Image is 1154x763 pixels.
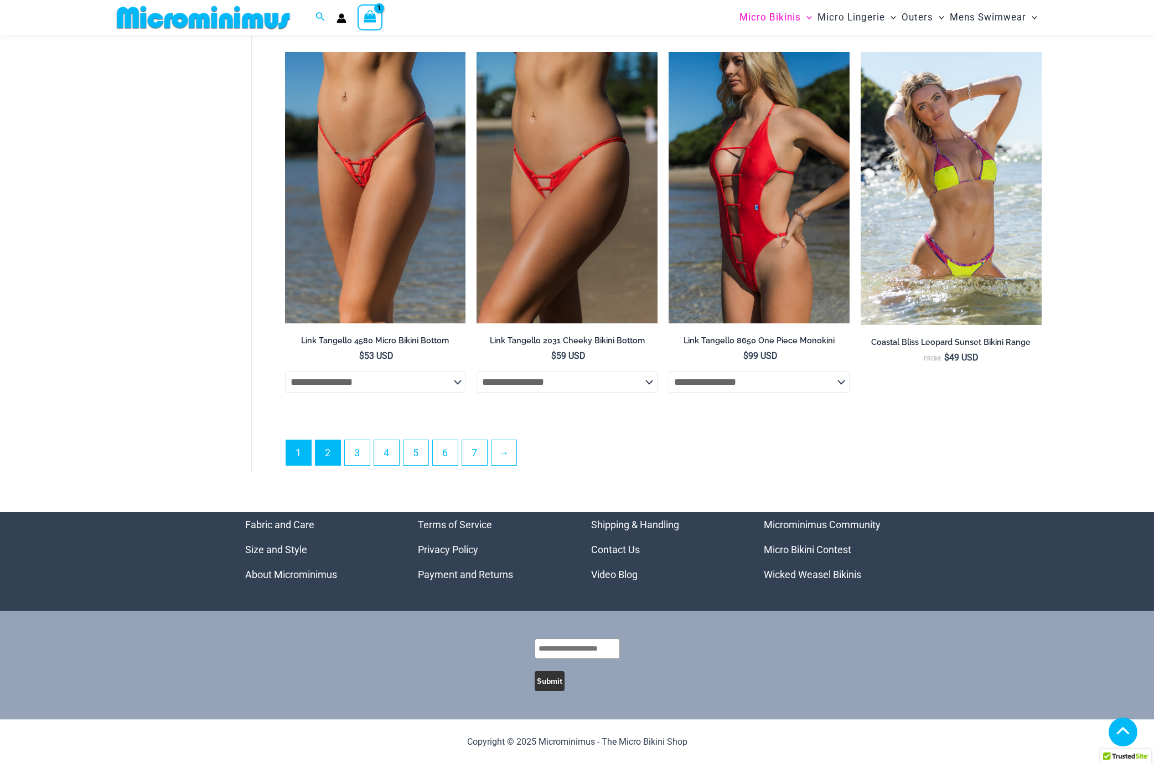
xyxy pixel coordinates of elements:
a: Coastal Bliss Leopard Sunset Bikini Range [861,337,1042,352]
a: Page 6 [433,440,458,465]
a: Link Tangello 2031 Cheeky Bikini Bottom [477,336,658,350]
a: Microminimus Community [764,519,881,530]
nav: Menu [245,512,391,587]
a: Fabric and Care [245,519,314,530]
a: Mens SwimwearMenu ToggleMenu Toggle [947,3,1040,32]
span: Menu Toggle [885,3,896,32]
a: Account icon link [337,13,346,23]
button: Submit [535,671,565,691]
nav: Menu [764,512,909,587]
a: Search icon link [315,11,325,24]
a: → [491,440,516,465]
span: Menu Toggle [933,3,944,32]
a: Video Blog [591,569,638,580]
a: Shipping & Handling [591,519,679,530]
span: $ [944,352,949,363]
a: Page 3 [345,440,370,465]
span: Page 1 [286,440,311,465]
span: From: [924,355,941,362]
img: Link Tangello 8650 One Piece Monokini 11 [669,52,850,323]
span: Micro Lingerie [817,3,885,32]
a: Micro BikinisMenu ToggleMenu Toggle [737,3,815,32]
aside: Footer Widget 3 [591,512,737,587]
a: Page 2 [315,440,340,465]
span: $ [743,350,748,361]
a: Terms of Service [418,519,492,530]
h2: Coastal Bliss Leopard Sunset Bikini Range [861,337,1042,348]
nav: Menu [591,512,737,587]
nav: Site Navigation [735,2,1042,33]
bdi: 59 USD [551,350,586,361]
span: Micro Bikinis [739,3,801,32]
a: Privacy Policy [418,544,478,555]
a: Micro LingerieMenu ToggleMenu Toggle [815,3,899,32]
img: Link Tangello 4580 Micro 01 [285,52,466,323]
h2: Link Tangello 8650 One Piece Monokini [669,336,850,346]
aside: Footer Widget 2 [418,512,563,587]
a: Link Tangello 4580 Micro 01Link Tangello 4580 Micro 02Link Tangello 4580 Micro 02 [285,52,466,323]
h2: Link Tangello 4580 Micro Bikini Bottom [285,336,466,346]
a: Payment and Returns [418,569,513,580]
span: Mens Swimwear [950,3,1026,32]
span: $ [551,350,556,361]
aside: Footer Widget 4 [764,512,909,587]
span: $ [359,350,364,361]
a: Link Tangello 4580 Micro Bikini Bottom [285,336,466,350]
span: Menu Toggle [801,3,812,32]
bdi: 53 USD [359,350,394,361]
nav: Product Pagination [285,440,1042,472]
a: Coastal Bliss Leopard Sunset 3171 Tri Top 4371 Thong Bikini 06Coastal Bliss Leopard Sunset 3171 T... [861,52,1042,325]
img: Coastal Bliss Leopard Sunset 3171 Tri Top 4371 Thong Bikini 06 [861,52,1042,325]
bdi: 49 USD [944,352,979,363]
a: Size and Style [245,544,307,555]
a: Page 5 [403,440,428,465]
span: Outers [902,3,933,32]
nav: Menu [418,512,563,587]
a: Wicked Weasel Bikinis [764,569,861,580]
p: Copyright © 2025 Microminimus - The Micro Bikini Shop [245,734,909,750]
a: Link Tangello 8650 One Piece Monokini 11Link Tangello 8650 One Piece Monokini 12Link Tangello 865... [669,52,850,323]
a: Contact Us [591,544,640,555]
bdi: 99 USD [743,350,778,361]
span: Menu Toggle [1026,3,1037,32]
img: Link Tangello 2031 Cheeky 01 [477,52,658,323]
h2: Link Tangello 2031 Cheeky Bikini Bottom [477,336,658,346]
a: Link Tangello 2031 Cheeky 01Link Tangello 2031 Cheeky 02Link Tangello 2031 Cheeky 02 [477,52,658,323]
aside: Footer Widget 1 [245,512,391,587]
a: OutersMenu ToggleMenu Toggle [899,3,947,32]
a: About Microminimus [245,569,337,580]
a: Link Tangello 8650 One Piece Monokini [669,336,850,350]
a: Page 7 [462,440,487,465]
a: Micro Bikini Contest [764,544,851,555]
img: MM SHOP LOGO FLAT [112,5,294,30]
a: Page 4 [374,440,399,465]
a: View Shopping Cart, 1 items [358,4,383,30]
